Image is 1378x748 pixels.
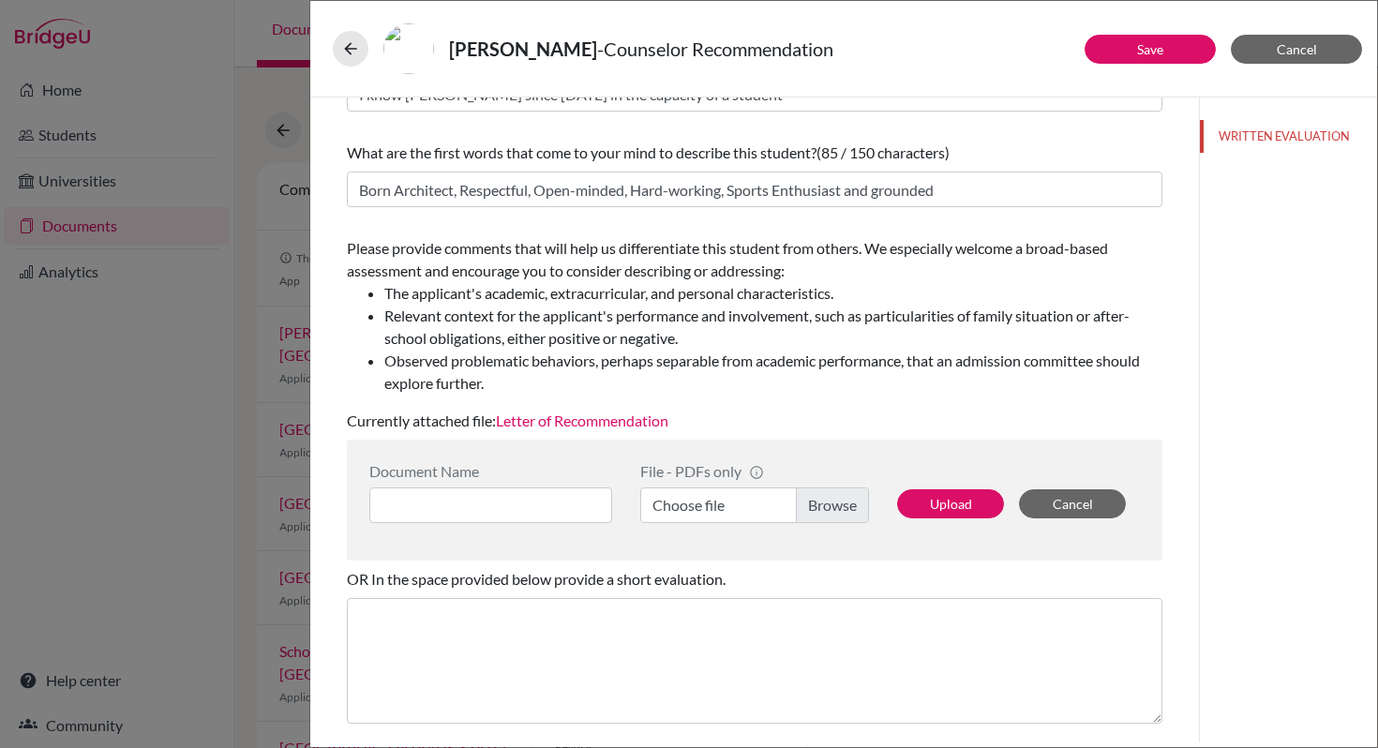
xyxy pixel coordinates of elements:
[384,282,1162,305] li: The applicant's academic, extracurricular, and personal characteristics.
[1019,489,1126,518] button: Cancel
[496,411,668,429] a: Letter of Recommendation
[384,305,1162,350] li: Relevant context for the applicant's performance and involvement, such as particularities of fami...
[347,239,1162,395] span: Please provide comments that will help us differentiate this student from others. We especially w...
[347,230,1162,440] div: Currently attached file:
[369,462,612,480] div: Document Name
[449,37,597,60] strong: [PERSON_NAME]
[1200,120,1377,153] button: WRITTEN EVALUATION
[640,487,869,523] label: Choose file
[816,143,950,161] span: (85 / 150 characters)
[347,143,816,161] span: What are the first words that come to your mind to describe this student?
[640,462,869,480] div: File - PDFs only
[749,465,764,480] span: info
[897,489,1004,518] button: Upload
[347,570,726,588] span: OR In the space provided below provide a short evaluation.
[384,350,1162,395] li: Observed problematic behaviors, perhaps separable from academic performance, that an admission co...
[597,37,833,60] span: - Counselor Recommendation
